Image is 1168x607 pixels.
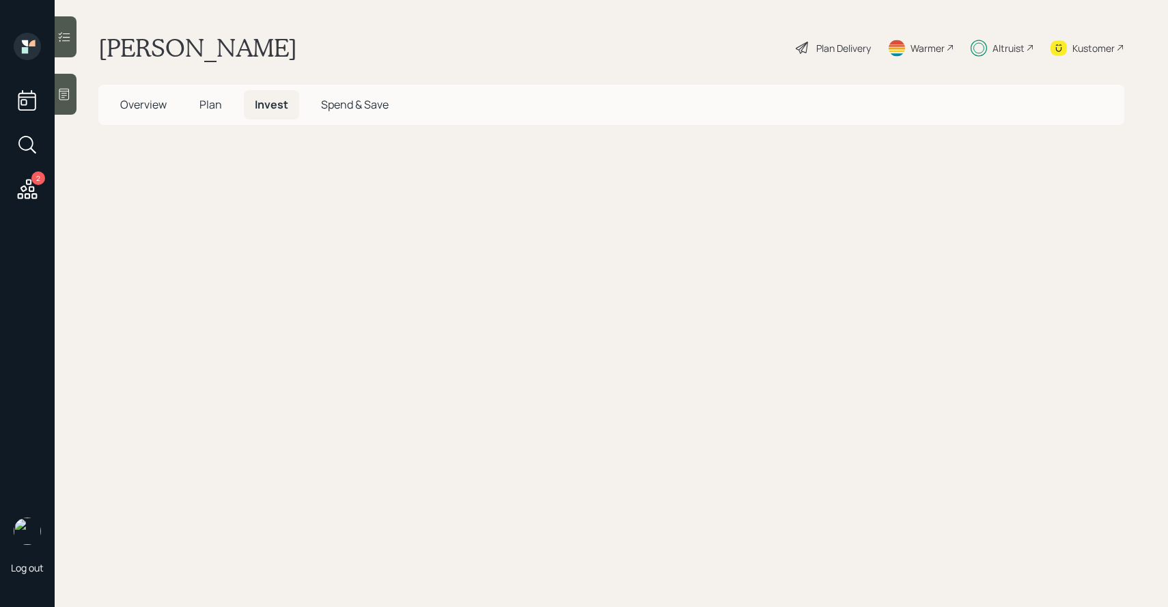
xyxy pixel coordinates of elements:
[98,33,297,63] h1: [PERSON_NAME]
[816,41,871,55] div: Plan Delivery
[11,561,44,574] div: Log out
[1072,41,1115,55] div: Kustomer
[199,97,222,112] span: Plan
[14,518,41,545] img: sami-boghos-headshot.png
[255,97,288,112] span: Invest
[910,41,945,55] div: Warmer
[992,41,1025,55] div: Altruist
[321,97,389,112] span: Spend & Save
[31,171,45,185] div: 2
[120,97,167,112] span: Overview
